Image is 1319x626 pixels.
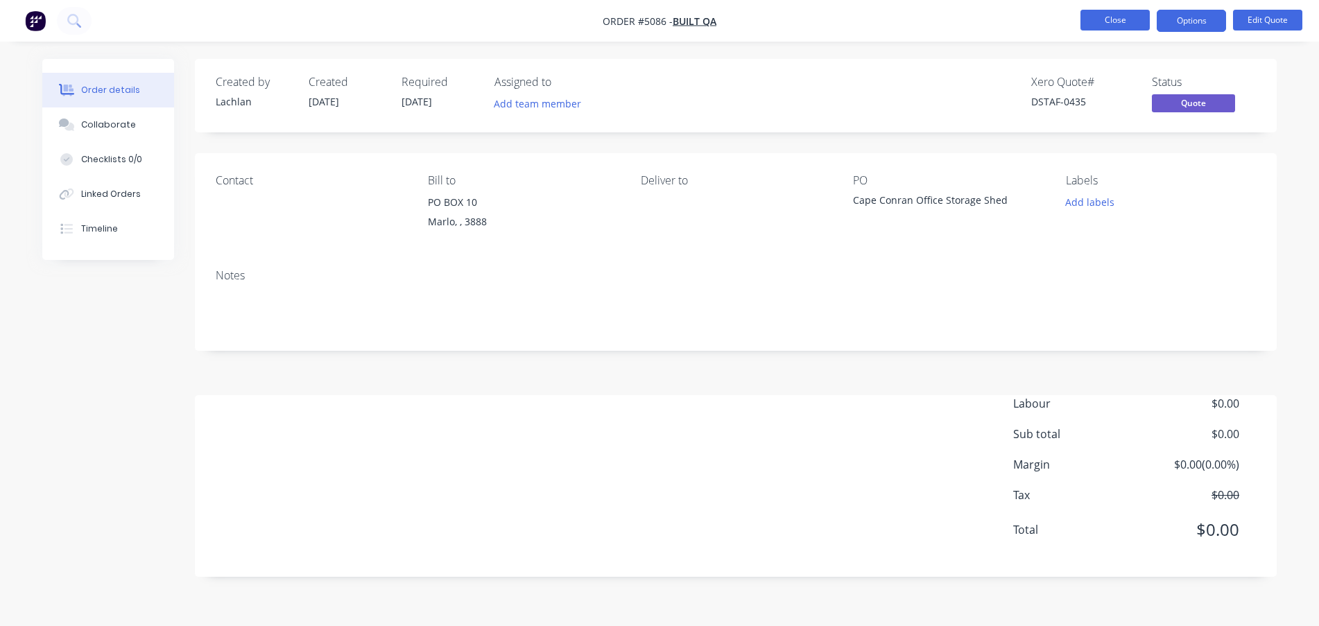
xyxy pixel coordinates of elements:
[42,142,174,177] button: Checklists 0/0
[1152,94,1235,112] span: Quote
[81,119,136,131] div: Collaborate
[25,10,46,31] img: Factory
[641,174,831,187] div: Deliver to
[1013,521,1137,538] span: Total
[216,94,292,109] div: Lachlan
[81,84,140,96] div: Order details
[1066,174,1256,187] div: Labels
[428,212,618,232] div: Marlo, , 3888
[216,76,292,89] div: Created by
[1157,10,1226,32] button: Options
[853,193,1026,212] div: Cape Conran Office Storage Shed
[487,94,589,113] button: Add team member
[494,76,633,89] div: Assigned to
[428,174,618,187] div: Bill to
[1013,395,1137,412] span: Labour
[402,95,432,108] span: [DATE]
[1031,76,1135,89] div: Xero Quote #
[309,76,385,89] div: Created
[216,174,406,187] div: Contact
[1013,426,1137,442] span: Sub total
[1152,76,1256,89] div: Status
[1058,193,1121,211] button: Add labels
[1137,517,1239,542] span: $0.00
[1080,10,1150,31] button: Close
[853,174,1043,187] div: PO
[1137,426,1239,442] span: $0.00
[1137,456,1239,473] span: $0.00 ( 0.00 %)
[42,107,174,142] button: Collaborate
[216,269,1256,282] div: Notes
[1137,487,1239,503] span: $0.00
[81,223,118,235] div: Timeline
[428,193,618,237] div: PO BOX 10Marlo, , 3888
[1233,10,1302,31] button: Edit Quote
[1013,487,1137,503] span: Tax
[402,76,478,89] div: Required
[673,15,716,28] a: Built QA
[42,73,174,107] button: Order details
[309,95,339,108] span: [DATE]
[494,94,589,113] button: Add team member
[81,153,142,166] div: Checklists 0/0
[42,177,174,211] button: Linked Orders
[428,193,618,212] div: PO BOX 10
[1137,395,1239,412] span: $0.00
[603,15,673,28] span: Order #5086 -
[42,211,174,246] button: Timeline
[1031,94,1135,109] div: DSTAF-0435
[1013,456,1137,473] span: Margin
[81,188,141,200] div: Linked Orders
